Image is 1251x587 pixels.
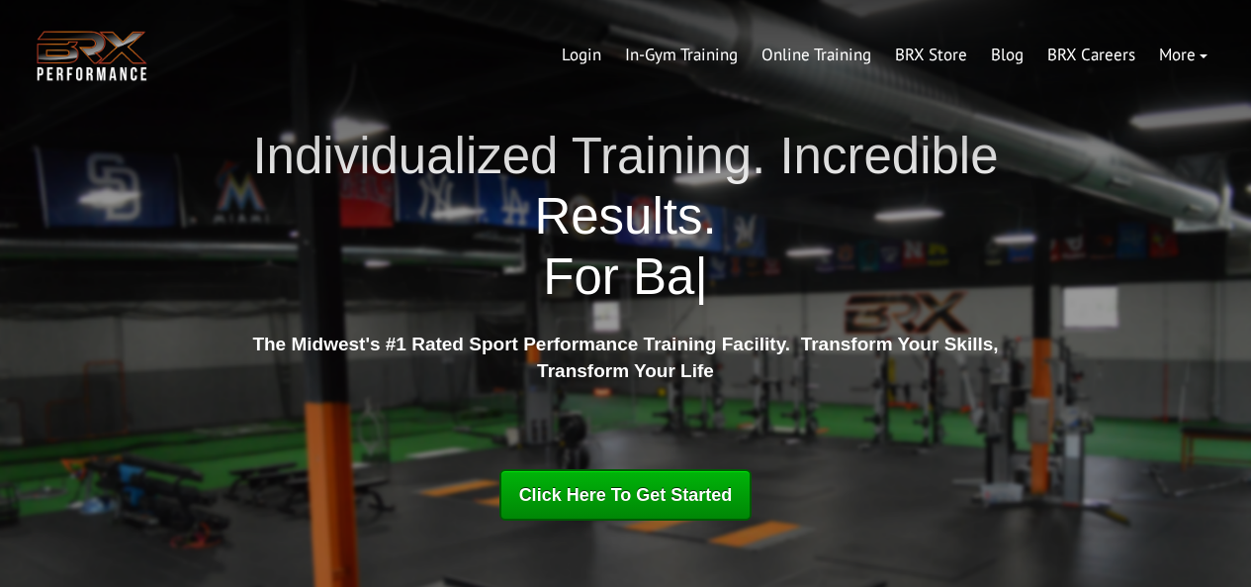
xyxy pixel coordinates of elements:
a: Blog [979,32,1035,79]
span: | [694,248,707,305]
img: BRX Transparent Logo-2 [33,26,151,86]
a: BRX Store [883,32,979,79]
span: Click Here To Get Started [519,485,733,505]
a: Login [550,32,613,79]
h1: Individualized Training. Incredible Results. [245,126,1007,308]
a: BRX Careers [1035,32,1147,79]
strong: The Midwest's #1 Rated Sport Performance Training Facility. Transform Your Skills, Transform Your... [252,334,998,381]
a: More [1147,32,1219,79]
div: Navigation Menu [550,32,1219,79]
a: In-Gym Training [613,32,750,79]
span: For Ba [543,248,694,305]
a: Click Here To Get Started [499,469,753,521]
a: Online Training [750,32,883,79]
